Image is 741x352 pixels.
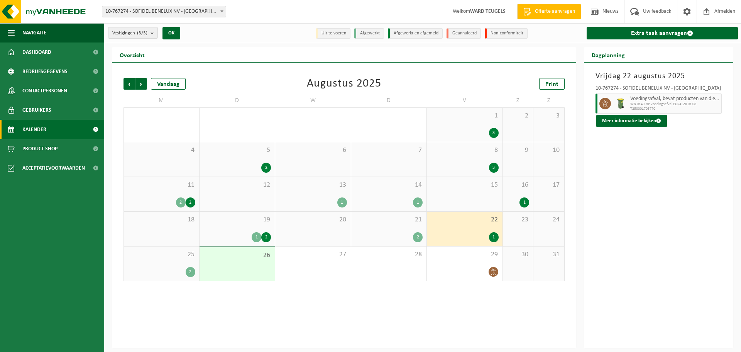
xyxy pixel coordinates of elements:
div: 2 [261,163,271,173]
div: Augustus 2025 [307,78,381,90]
span: 23 [507,216,530,224]
div: 3 [489,163,499,173]
span: 30 [507,250,530,259]
span: 18 [128,216,195,224]
span: 16 [507,181,530,189]
span: Navigatie [22,23,46,43]
td: Z [503,94,534,107]
div: 2 [413,232,423,242]
div: Vandaag [151,78,186,90]
h2: Overzicht [112,47,152,62]
a: Print [539,78,565,90]
span: 13 [279,181,347,189]
div: 1 [252,232,261,242]
strong: WARD TEUGELS [470,9,506,14]
td: D [200,94,276,107]
span: Volgende [135,78,147,90]
span: 2 [507,112,530,120]
div: 3 [489,128,499,138]
span: 28 [355,250,423,259]
span: Offerte aanvragen [533,8,577,15]
li: Afgewerkt [354,28,384,39]
span: Print [545,81,558,87]
span: Vestigingen [112,27,147,39]
span: 14 [355,181,423,189]
span: Acceptatievoorwaarden [22,158,85,178]
span: Product Shop [22,139,58,158]
button: Meer informatie bekijken [596,115,667,127]
td: V [427,94,503,107]
span: 11 [128,181,195,189]
li: Uit te voeren [316,28,350,39]
button: Vestigingen(3/3) [108,27,158,39]
span: 3 [537,112,560,120]
span: T250001703770 [630,107,720,111]
span: 17 [537,181,560,189]
span: Bedrijfsgegevens [22,62,68,81]
span: 25 [128,250,195,259]
li: Non-conformiteit [485,28,528,39]
h3: Vrijdag 22 augustus 2025 [596,70,722,82]
td: Z [533,94,564,107]
span: 27 [279,250,347,259]
li: Afgewerkt en afgemeld [388,28,443,39]
span: 7 [355,146,423,155]
li: Geannuleerd [447,28,481,39]
span: 1 [431,112,499,120]
span: 19 [203,216,271,224]
span: 15 [431,181,499,189]
span: Gebruikers [22,100,51,120]
span: 5 [203,146,271,155]
span: Voedingsafval, bevat producten van dierlijke oorsprong, onverpakt, categorie 3 [630,96,720,102]
div: 1 [489,232,499,242]
span: 4 [128,146,195,155]
span: 24 [537,216,560,224]
span: 29 [431,250,499,259]
h2: Dagplanning [584,47,633,62]
div: 2 [186,197,195,207]
div: 2 [176,197,186,207]
span: 31 [537,250,560,259]
span: 20 [279,216,347,224]
count: (3/3) [137,31,147,36]
div: 1 [519,197,529,207]
span: 26 [203,251,271,260]
span: 10-767274 - SOFIDEL BENELUX NV - DUFFEL [102,6,226,17]
span: 8 [431,146,499,155]
div: 1 [337,197,347,207]
span: WB-0140-HP voedingsafval EURAL20 01 08 [630,102,720,107]
span: 10 [537,146,560,155]
span: 6 [279,146,347,155]
a: Offerte aanvragen [517,4,581,19]
span: 9 [507,146,530,155]
span: Contactpersonen [22,81,67,100]
td: D [351,94,427,107]
td: M [123,94,200,107]
span: 21 [355,216,423,224]
span: 12 [203,181,271,189]
span: Dashboard [22,43,51,62]
div: 10-767274 - SOFIDEL BENELUX NV - [GEOGRAPHIC_DATA] [596,86,722,94]
span: 22 [431,216,499,224]
span: Kalender [22,120,46,139]
button: OK [162,27,180,39]
div: 1 [413,197,423,207]
div: 2 [261,232,271,242]
img: WB-0140-HPE-GN-50 [615,98,626,109]
div: 2 [186,267,195,277]
span: Vorige [123,78,135,90]
td: W [275,94,351,107]
a: Extra taak aanvragen [587,27,738,39]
